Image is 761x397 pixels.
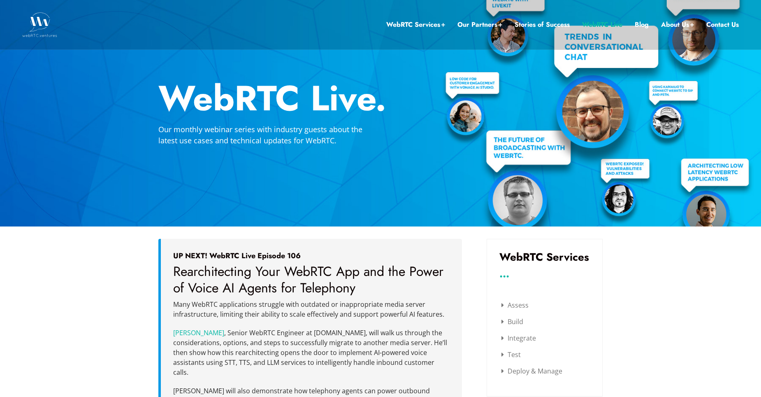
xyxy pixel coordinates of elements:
a: Blog [635,19,649,30]
a: Test [501,350,521,359]
a: Our Partners [457,19,502,30]
h2: WebRTC Live. [158,81,603,116]
h3: ... [499,271,590,277]
a: Build [501,317,523,326]
a: Contact Us [706,19,739,30]
h5: UP NEXT! WebRTC Live Episode 106 [173,251,450,260]
a: Deploy & Manage [501,367,562,376]
a: Assess [501,301,529,310]
span: , Senior WebRTC Engineer at [DOMAIN_NAME], will walk us through the considerations, options, and ... [173,328,447,377]
a: Integrate [501,334,536,343]
span: Rearchitecting Your WebRTC App and the Power of Voice AI Agents for Telephony [173,262,443,297]
a: Stories of Success [515,19,570,30]
p: Our monthly webinar series with industry guests about the latest use cases and technical updates ... [158,124,380,146]
span: Many WebRTC applications struggle with outdated or inappropriate media server infrastructure, lim... [173,300,444,319]
a: [PERSON_NAME] [173,328,224,337]
a: WebRTC Live [582,19,622,30]
img: WebRTC.ventures [22,12,57,37]
a: WebRTC Services [386,19,445,30]
a: About Us [661,19,694,30]
h3: WebRTC Services [499,252,590,262]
